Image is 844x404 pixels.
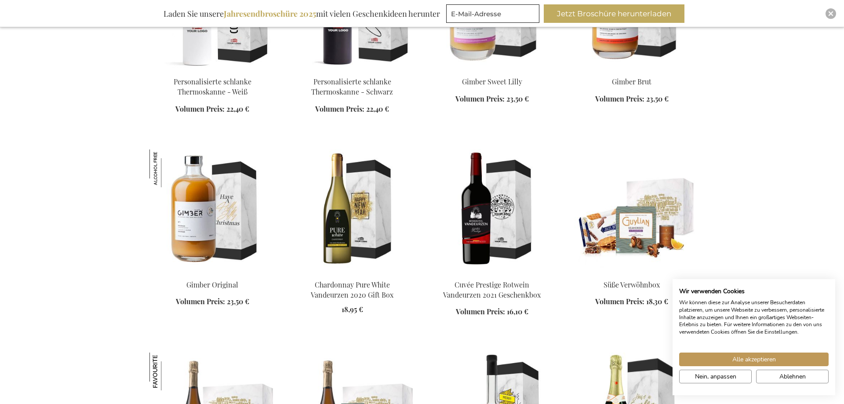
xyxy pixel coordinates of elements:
span: Volumen Preis: [176,297,225,306]
div: Close [826,8,836,19]
img: Cuvée Pure Red Vandeurzen 2019 Gift Box [429,149,555,273]
img: Close [828,11,833,16]
h2: Wir verwenden Cookies [679,288,829,295]
a: Gimber Original [186,280,238,289]
a: Personalisierte schlanke Thermoskanne - Schwarz [311,77,393,96]
img: Gimber Original [149,149,275,273]
a: Volumen Preis: 22,40 € [175,104,249,114]
a: Volumen Preis: 23,50 € [455,94,529,104]
a: Gimber Original Gimber Original [149,269,275,277]
a: Süße Verwöhnbox [604,280,660,289]
span: 22,40 € [366,104,389,113]
span: Volumen Preis: [456,307,505,316]
span: 22,40 € [226,104,249,113]
a: Lean Thermos Bottle Personalised [149,66,275,74]
button: Jetzt Broschüre herunterladen [544,4,684,23]
span: 16,10 € [507,307,528,316]
a: Gimber Brut Gimber Brut [569,66,695,74]
span: Volumen Preis: [175,104,225,113]
a: Gimber Sweet Lilly [462,77,522,86]
a: Süße Verwöhnbox [569,269,695,277]
span: Volumen Preis: [455,94,505,103]
span: Nein, anpassen [695,372,736,381]
a: Chardonnay Pure White Vandeurzen 2020 Gift Box [311,280,393,299]
a: Volumen Preis: 22,40 € [315,104,389,114]
a: Cuvée Prestige Rotwein Vandeurzen 2021 Geschenkbox [443,280,541,299]
a: Volumen Preis: 18,30 € [595,297,668,307]
a: Personalisierte schlanke Thermoskanne - Weiß [174,77,251,96]
img: Gimber Original [149,149,187,187]
a: Gimber Brut [612,77,651,86]
a: Volumen Preis: 16,10 € [456,307,528,317]
span: 18,30 € [646,297,668,306]
img: Süße Verwöhnbox [569,149,695,273]
span: Volumen Preis: [315,104,364,113]
a: Gimber Sweet Lilly Gimber Sweet Lilly [429,66,555,74]
span: 23,50 € [646,94,669,103]
input: E-Mail-Adresse [446,4,539,23]
a: Chardonnay Pure White Vandeurzen 2018 Gift Box [289,269,415,277]
div: Laden Sie unsere mit vielen Geschenkideen herunter [160,4,444,23]
span: 18,95 € [342,305,363,314]
p: Wir können diese zur Analyse unserer Besucherdaten platzieren, um unsere Webseite zu verbessern, ... [679,299,829,336]
button: Alle verweigern cookies [756,370,829,383]
button: cookie Einstellungen anpassen [679,370,752,383]
span: Volumen Preis: [595,297,644,306]
img: Sprudelnde Temptations Box [149,353,187,390]
span: Ablehnen [779,372,806,381]
button: Akzeptieren Sie alle cookies [679,353,829,366]
form: marketing offers and promotions [446,4,542,25]
span: Alle akzeptieren [732,355,776,364]
a: Volumen Preis: 23,50 € [595,94,669,104]
b: Jahresendbroschüre 2025 [224,8,316,19]
span: Volumen Preis: [595,94,644,103]
img: Chardonnay Pure White Vandeurzen 2018 Gift Box [289,149,415,273]
span: 23,50 € [506,94,529,103]
span: 23,50 € [227,297,249,306]
a: Cuvée Pure Red Vandeurzen 2019 Gift Box [429,269,555,277]
a: Travel essential set - black [289,66,415,74]
a: Volumen Preis: 23,50 € [176,297,249,307]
